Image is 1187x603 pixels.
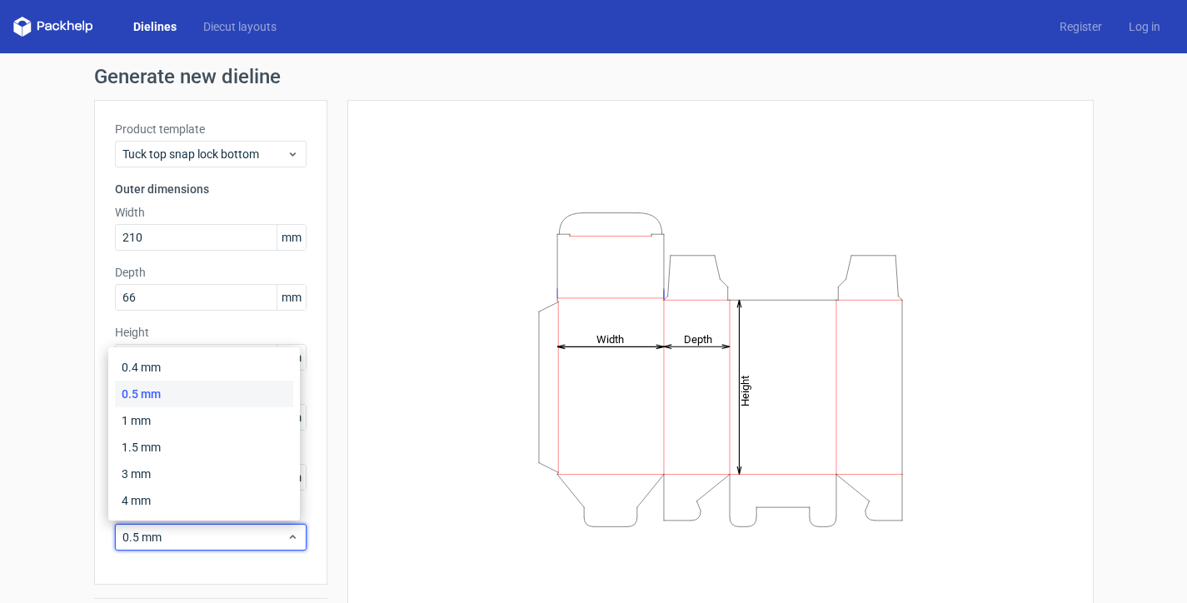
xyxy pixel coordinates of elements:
[115,381,293,407] div: 0.5 mm
[115,204,307,221] label: Width
[115,434,293,461] div: 1.5 mm
[122,529,287,546] span: 0.5 mm
[115,487,293,514] div: 4 mm
[120,18,190,35] a: Dielines
[277,225,306,250] span: mm
[1046,18,1115,35] a: Register
[115,354,293,381] div: 0.4 mm
[115,121,307,137] label: Product template
[115,324,307,341] label: Height
[277,345,306,370] span: mm
[122,146,287,162] span: Tuck top snap lock bottom
[115,264,307,281] label: Depth
[115,407,293,434] div: 1 mm
[94,67,1094,87] h1: Generate new dieline
[190,18,290,35] a: Diecut layouts
[277,285,306,310] span: mm
[115,461,293,487] div: 3 mm
[1115,18,1174,35] a: Log in
[739,375,751,406] tspan: Height
[115,181,307,197] h3: Outer dimensions
[596,332,623,345] tspan: Width
[684,332,712,345] tspan: Depth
